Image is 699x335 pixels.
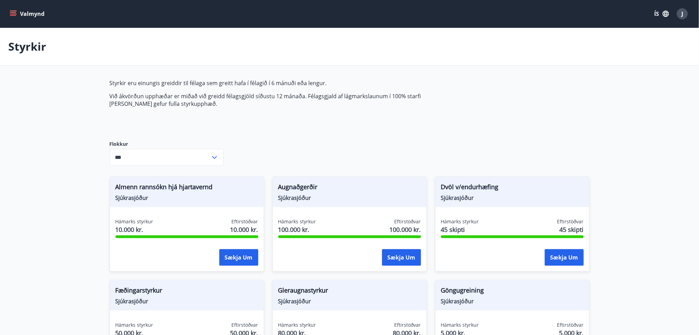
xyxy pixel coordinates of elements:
[545,249,584,266] button: Sækja um
[395,218,421,225] span: Eftirstöðvar
[441,194,584,202] span: Sjúkrasjóður
[441,225,479,234] span: 45 skipti
[560,225,584,234] span: 45 skipti
[441,182,584,194] span: Dvöl v/endurhæfing
[232,218,258,225] span: Eftirstöðvar
[230,225,258,234] span: 10.000 kr.
[278,286,421,297] span: Gleraugnastyrkur
[395,322,421,328] span: Eftirstöðvar
[441,286,584,297] span: Göngugreining
[651,8,673,20] button: ÍS
[110,79,435,87] p: Styrkir eru einungis greiddir til félaga sem greitt hafa í félagið í 6 mánuði eða lengur.
[278,297,421,305] span: Sjúkrasjóður
[390,225,421,234] span: 100.000 kr.
[232,322,258,328] span: Eftirstöðvar
[116,194,258,202] span: Sjúkrasjóður
[8,8,47,20] button: menu
[441,322,479,328] span: Hámarks styrkur
[116,286,258,297] span: Fæðingarstyrkur
[682,10,683,18] span: J
[382,249,421,266] button: Sækja um
[278,194,421,202] span: Sjúkrasjóður
[278,322,316,328] span: Hámarks styrkur
[557,218,584,225] span: Eftirstöðvar
[116,182,258,194] span: Almenn rannsókn hjá hjartavernd
[441,218,479,225] span: Hámarks styrkur
[116,225,153,234] span: 10.000 kr.
[219,249,258,266] button: Sækja um
[116,218,153,225] span: Hámarks styrkur
[278,182,421,194] span: Augnaðgerðir
[110,92,435,108] p: Við ákvörðun upphæðar er miðað við greidd félagsgjöld síðustu 12 mánaða. Félagsgjald af lágmarksl...
[674,6,691,22] button: J
[278,218,316,225] span: Hámarks styrkur
[116,297,258,305] span: Sjúkrasjóður
[557,322,584,328] span: Eftirstöðvar
[116,322,153,328] span: Hámarks styrkur
[110,141,223,148] label: Flokkur
[8,39,46,54] p: Styrkir
[441,297,584,305] span: Sjúkrasjóður
[278,225,316,234] span: 100.000 kr.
